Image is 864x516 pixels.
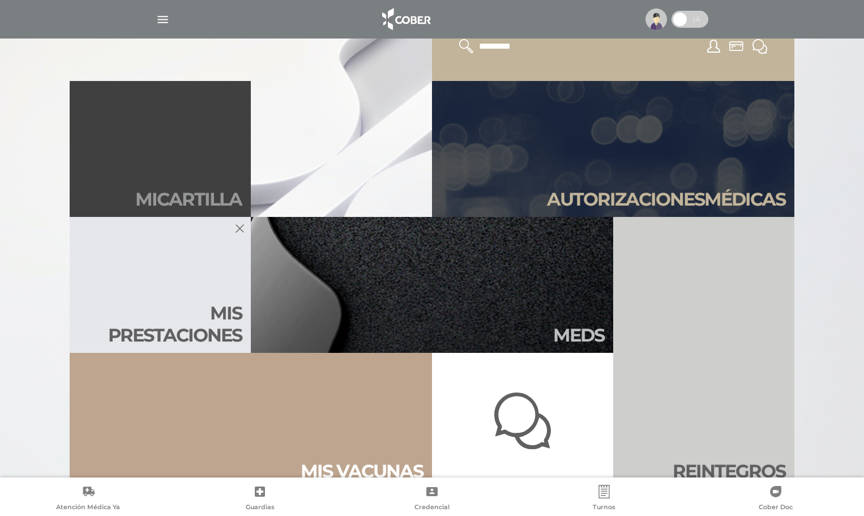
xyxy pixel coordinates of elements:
a: Meds [251,217,613,353]
h2: Mi car tilla [135,189,242,210]
span: Atención Médica Ya [56,503,120,513]
a: Atención Médica Ya [2,485,174,514]
a: Cober Doc [690,485,862,514]
h2: Rein te gros [673,460,785,482]
a: Micartilla [70,81,251,217]
span: Guardias [246,503,275,513]
img: profile-placeholder.svg [645,8,667,30]
a: Turnos [518,485,690,514]
a: Credencial [346,485,518,514]
a: Autorizacionesmédicas [432,81,794,217]
h2: Mis presta ciones [79,302,242,346]
span: Turnos [593,503,615,513]
h2: Meds [553,325,604,346]
h2: Autori zaciones médicas [547,189,785,210]
h2: Mis vacu nas [301,460,423,482]
a: Mis prestaciones [70,217,251,353]
span: Credencial [414,503,450,513]
img: Cober_menu-lines-white.svg [156,12,170,27]
img: logo_cober_home-white.png [376,6,435,33]
a: Guardias [174,485,347,514]
a: Mis vacunas [70,353,432,489]
span: Cober Doc [759,503,793,513]
a: Reintegros [613,217,794,489]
